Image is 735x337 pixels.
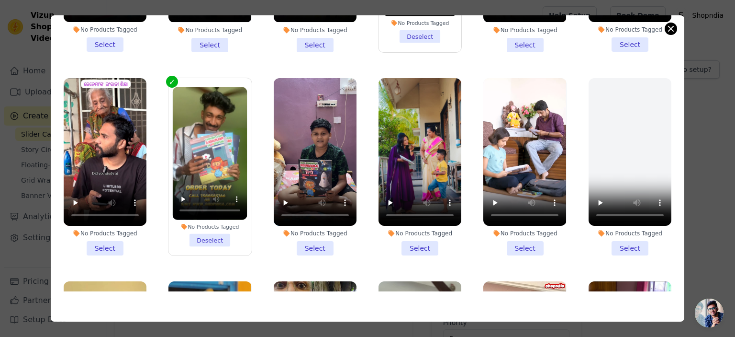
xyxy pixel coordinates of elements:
[64,26,146,34] div: No Products Tagged
[483,230,566,237] div: No Products Tagged
[589,26,671,34] div: No Products Tagged
[274,26,356,34] div: No Products Tagged
[483,26,566,34] div: No Products Tagged
[64,230,146,237] div: No Products Tagged
[274,230,356,237] div: No Products Tagged
[168,26,251,34] div: No Products Tagged
[173,223,247,230] div: No Products Tagged
[379,230,461,237] div: No Products Tagged
[695,299,724,327] div: Open chat
[589,230,671,237] div: No Products Tagged
[383,20,457,26] div: No Products Tagged
[665,23,677,35] button: Close modal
